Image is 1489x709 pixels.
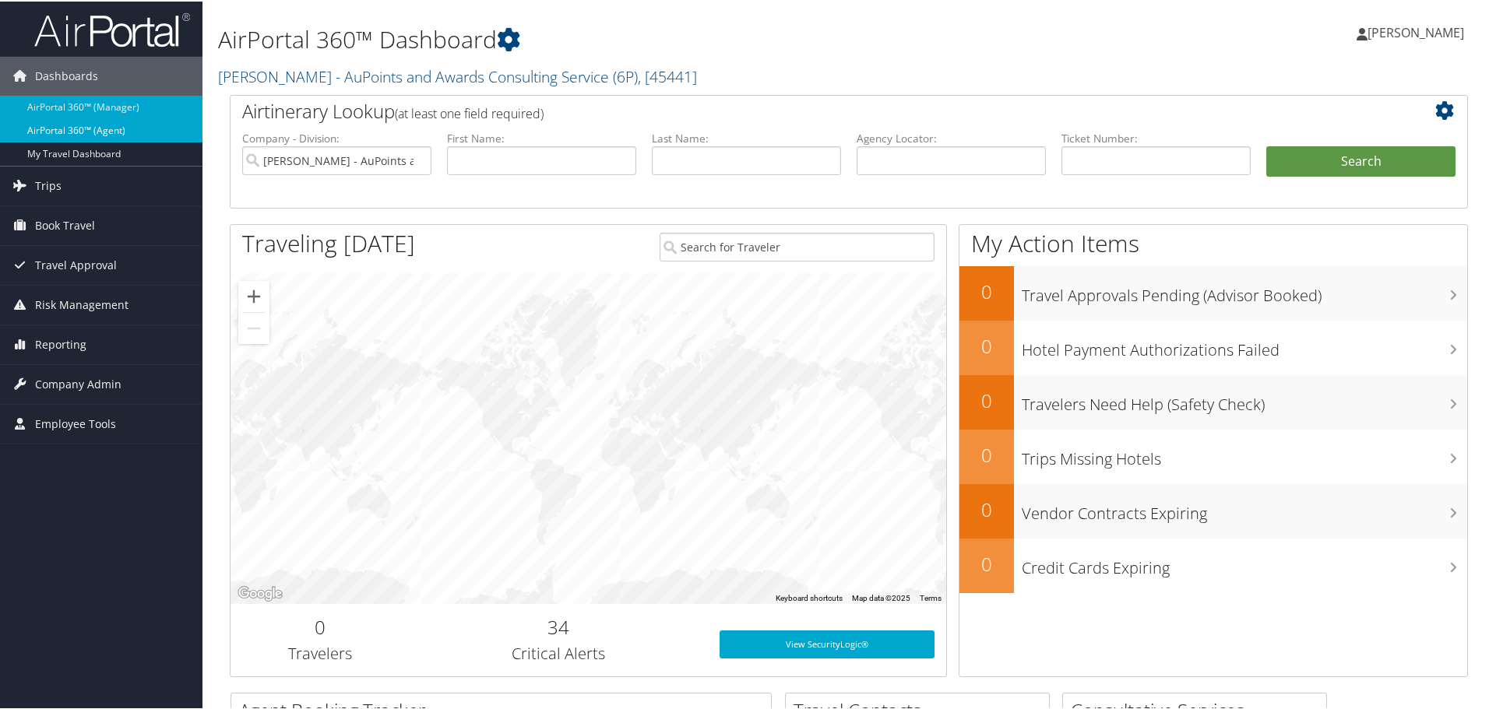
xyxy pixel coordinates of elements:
h2: 34 [421,612,696,639]
h2: 0 [959,386,1014,412]
a: 0Travel Approvals Pending (Advisor Booked) [959,265,1467,319]
label: Last Name: [652,129,841,145]
h2: Airtinerary Lookup [242,97,1353,123]
h3: Vendor Contracts Expiring [1022,493,1467,523]
h2: 0 [959,440,1014,467]
span: (at least one field required) [395,104,544,121]
span: Company Admin [35,363,121,402]
a: 0Credit Cards Expiring [959,537,1467,591]
span: Risk Management [35,284,128,323]
span: Map data ©2025 [852,592,910,601]
a: 0Travelers Need Help (Safety Check) [959,374,1467,428]
span: [PERSON_NAME] [1368,23,1464,40]
img: Google [234,582,286,602]
input: Search for Traveler [660,231,935,260]
a: 0Hotel Payment Authorizations Failed [959,319,1467,374]
h3: Trips Missing Hotels [1022,439,1467,469]
span: Employee Tools [35,403,116,442]
h2: 0 [959,495,1014,521]
label: Agency Locator: [857,129,1046,145]
a: [PERSON_NAME] - AuPoints and Awards Consulting Service [218,65,697,86]
a: Open this area in Google Maps (opens a new window) [234,582,286,602]
span: Dashboards [35,55,98,94]
h1: My Action Items [959,226,1467,258]
h2: 0 [959,332,1014,358]
span: ( 6P ) [613,65,638,86]
h3: Travelers [242,641,398,663]
h3: Hotel Payment Authorizations Failed [1022,330,1467,360]
label: Ticket Number: [1061,129,1251,145]
span: Trips [35,165,62,204]
span: Book Travel [35,205,95,244]
a: Terms (opens in new tab) [920,592,942,601]
h3: Critical Alerts [421,641,696,663]
span: Travel Approval [35,244,117,283]
a: 0Trips Missing Hotels [959,428,1467,483]
img: airportal-logo.png [34,10,190,47]
label: First Name: [447,129,636,145]
h1: Traveling [DATE] [242,226,415,258]
h2: 0 [242,612,398,639]
h3: Credit Cards Expiring [1022,548,1467,577]
h3: Travel Approvals Pending (Advisor Booked) [1022,276,1467,305]
h2: 0 [959,549,1014,576]
a: [PERSON_NAME] [1357,8,1480,54]
label: Company - Division: [242,129,431,145]
button: Zoom in [238,279,269,311]
span: , [ 45441 ] [638,65,697,86]
a: View SecurityLogic® [720,629,935,657]
button: Zoom out [238,311,269,342]
h3: Travelers Need Help (Safety Check) [1022,384,1467,414]
a: 0Vendor Contracts Expiring [959,483,1467,537]
button: Search [1266,145,1456,176]
h2: 0 [959,277,1014,304]
h1: AirPortal 360™ Dashboard [218,22,1059,54]
button: Keyboard shortcuts [776,591,843,602]
span: Reporting [35,324,86,363]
